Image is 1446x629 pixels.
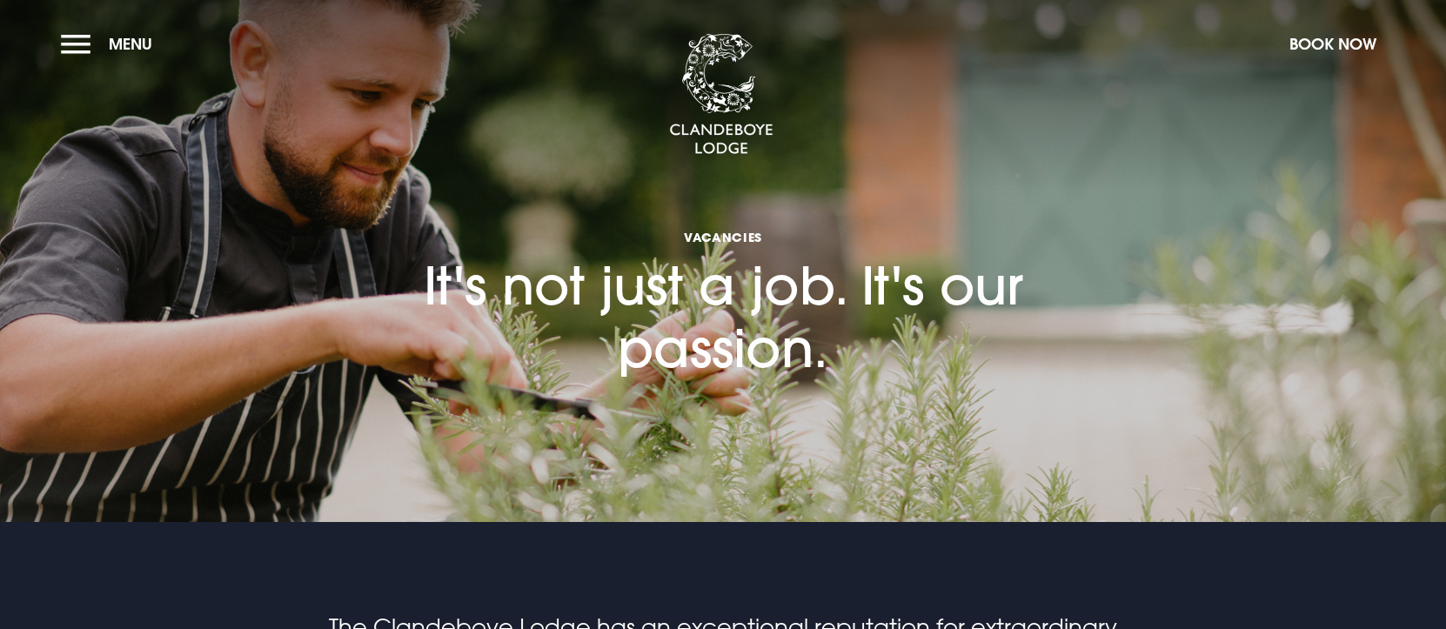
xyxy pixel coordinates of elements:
[1281,25,1385,63] button: Book Now
[109,34,152,54] span: Menu
[669,34,773,156] img: Clandeboye Lodge
[375,229,1071,245] span: Vacancies
[375,151,1071,380] h1: It's not just a job. It's our passion.
[61,25,161,63] button: Menu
